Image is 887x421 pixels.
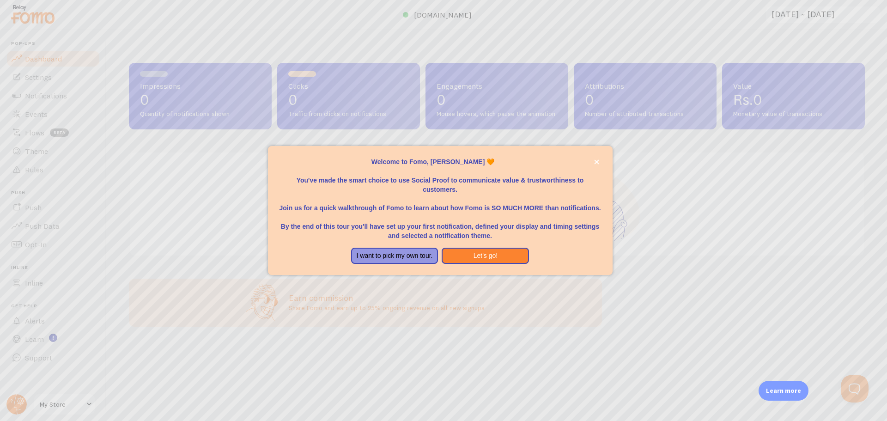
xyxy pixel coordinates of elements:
[279,194,601,213] p: Join us for a quick walkthrough of Fomo to learn about how Fomo is SO MUCH MORE than notifications.
[442,248,529,264] button: Let's go!
[592,157,601,167] button: close,
[759,381,808,401] div: Learn more
[766,386,801,395] p: Learn more
[351,248,438,264] button: I want to pick my own tour.
[279,166,601,194] p: You've made the smart choice to use Social Proof to communicate value & trustworthiness to custom...
[279,157,601,166] p: Welcome to Fomo, [PERSON_NAME] 🧡
[279,213,601,240] p: By the end of this tour you'll have set up your first notification, defined your display and timi...
[268,146,613,275] div: Welcome to Fomo, Parshant Mitra 🧡You&amp;#39;ve made the smart choice to use Social Proof to comm...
